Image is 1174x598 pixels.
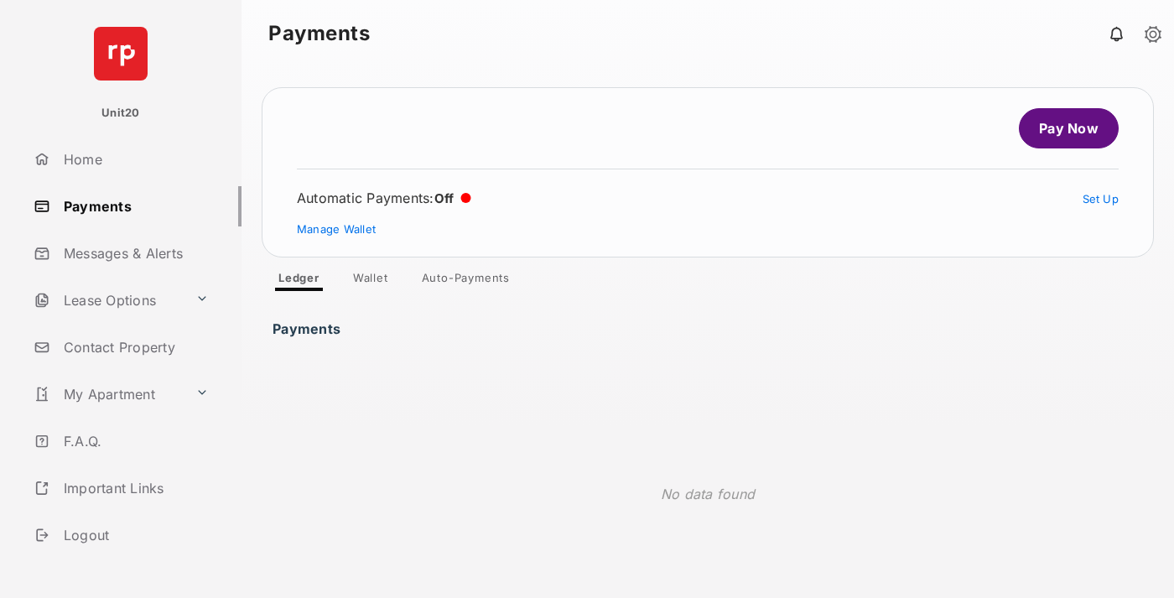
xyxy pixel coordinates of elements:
a: My Apartment [27,374,189,414]
div: Automatic Payments : [297,190,471,206]
a: Logout [27,515,242,555]
a: Auto-Payments [408,271,523,291]
a: Wallet [340,271,402,291]
a: Ledger [265,271,333,291]
p: Unit20 [101,105,140,122]
a: Important Links [27,468,216,508]
a: Manage Wallet [297,222,376,236]
a: Lease Options [27,280,189,320]
h3: Payments [273,321,345,328]
a: Payments [27,186,242,226]
a: Contact Property [27,327,242,367]
a: Messages & Alerts [27,233,242,273]
a: Home [27,139,242,179]
a: Set Up [1083,192,1119,205]
span: Off [434,190,455,206]
img: svg+xml;base64,PHN2ZyB4bWxucz0iaHR0cDovL3d3dy53My5vcmcvMjAwMC9zdmciIHdpZHRoPSI2NCIgaGVpZ2h0PSI2NC... [94,27,148,81]
strong: Payments [268,23,370,44]
p: No data found [661,484,755,504]
a: F.A.Q. [27,421,242,461]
